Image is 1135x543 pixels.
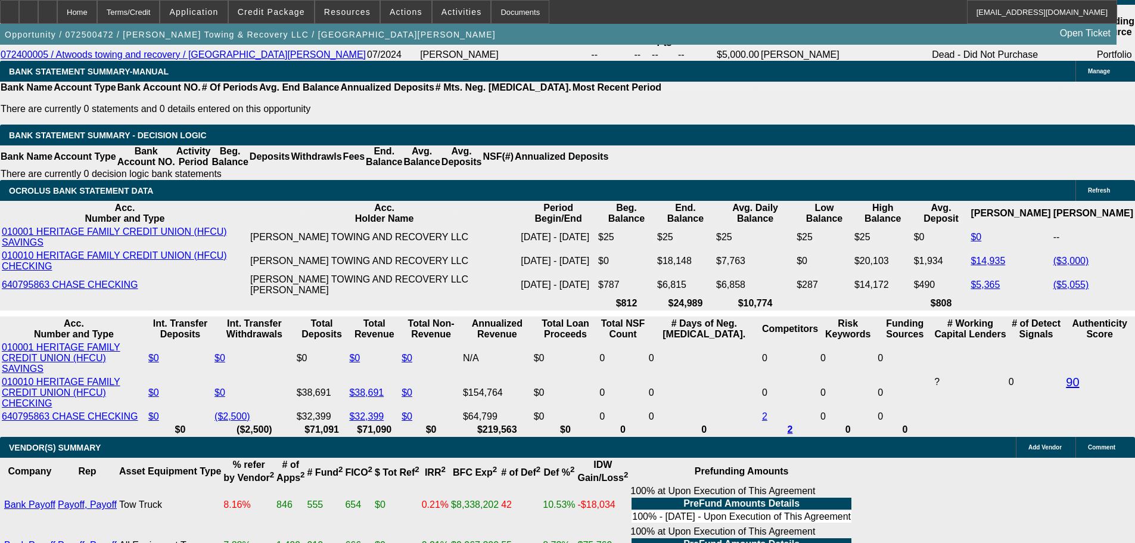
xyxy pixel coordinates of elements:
[877,424,932,436] th: 0
[2,250,227,271] a: 010010 HERITAGE FAMILY CREDIT UNION (HFCU) CHECKING
[533,342,598,375] td: $0
[796,202,853,225] th: Low Balance
[716,250,795,272] td: $7,763
[630,486,853,524] div: 100% at Upon Execution of This Agreement
[657,274,714,296] td: $6,815
[4,499,55,510] a: Bank Payoff
[599,318,646,340] th: Sum of the Total NSF Count and Total Overdraft Fee Count from Ocrolus
[402,411,412,421] a: $0
[276,485,305,525] td: 846
[401,318,461,340] th: Total Non-Revenue
[296,342,348,375] td: $0
[223,485,275,525] td: 8.16%
[1088,444,1115,451] span: Comment
[683,498,800,508] b: PreFund Amounts Details
[462,342,532,375] td: N/A
[435,82,572,94] th: # Mts. Neg. [MEDICAL_DATA].
[500,485,541,525] td: 42
[651,49,677,61] td: --
[307,485,344,525] td: 555
[148,318,213,340] th: Int. Transfer Deposits
[259,82,340,94] th: Avg. End Balance
[375,467,419,477] b: $ Tot Ref
[1053,256,1089,266] a: ($3,000)
[493,465,497,474] sup: 2
[877,342,932,375] td: 0
[599,342,646,375] td: 0
[2,342,120,374] a: 010001 HERITAGE FAMILY CREDIT UNION (HFCU) SAVINGS
[9,186,153,196] span: OCROLUS BANK STATEMENT DATA
[599,376,646,409] td: 0
[514,145,609,168] th: Annualized Deposits
[657,250,714,272] td: $18,148
[796,226,853,249] td: $25
[441,7,482,17] span: Activities
[421,485,449,525] td: 0.21%
[1088,68,1110,75] span: Manage
[796,274,853,296] td: $287
[648,318,760,340] th: # Days of Neg. [MEDICAL_DATA].
[533,376,598,409] td: $0
[349,353,360,363] a: $0
[223,460,274,483] b: % refer by Vendor
[349,424,400,436] th: $71,090
[482,145,514,168] th: NSF(#)
[931,49,1096,61] td: Dead - Did Not Purchase
[788,424,793,435] a: 2
[572,82,662,94] th: Most Recent Period
[877,376,932,409] td: 0
[148,424,213,436] th: $0
[343,145,365,168] th: Fees
[390,7,422,17] span: Actions
[462,318,532,340] th: Annualized Revenue
[542,485,576,525] td: 10.53%
[1,104,661,114] p: There are currently 0 statements and 0 details entered on this opportunity
[971,280,1000,290] a: $5,365
[634,49,652,61] td: --
[349,387,384,398] a: $38,691
[296,411,348,423] td: $32,399
[345,467,372,477] b: FICO
[598,274,655,296] td: $787
[344,485,373,525] td: 654
[971,232,981,242] a: $0
[463,411,531,422] div: $64,799
[599,411,646,423] td: 0
[349,411,384,421] a: $32,399
[598,226,655,249] td: $25
[913,250,969,272] td: $1,934
[53,82,117,94] th: Account Type
[877,411,932,423] td: 0
[533,424,598,436] th: $0
[324,7,371,17] span: Resources
[214,411,250,421] a: ($2,500)
[657,297,714,309] th: $24,989
[1096,49,1135,61] td: Portfolio
[648,376,760,409] td: 0
[695,466,789,476] b: Prefunding Amounts
[463,387,531,398] div: $154,764
[716,297,795,309] th: $10,774
[760,49,931,61] td: [PERSON_NAME]
[403,145,440,168] th: Avg. Balance
[1055,23,1115,44] a: Open Ticket
[657,226,714,249] td: $25
[877,318,932,340] th: Funding Sources
[340,82,434,94] th: Annualized Deposits
[214,318,295,340] th: Int. Transfer Withdrawals
[365,145,403,168] th: End. Balance
[8,466,52,476] b: Company
[854,202,912,225] th: High Balance
[716,202,795,225] th: Avg. Daily Balance
[570,465,574,474] sup: 2
[402,387,412,398] a: $0
[169,7,218,17] span: Application
[648,411,760,423] td: 0
[176,145,212,168] th: Activity Period
[2,280,138,290] a: 640795863 CHASE CHECKING
[415,465,419,474] sup: 2
[250,274,519,296] td: [PERSON_NAME] TOWING AND RECOVERY LLC [PERSON_NAME]
[598,250,655,272] td: $0
[716,274,795,296] td: $6,858
[934,377,940,387] span: Refresh to pull Number of Working Capital Lenders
